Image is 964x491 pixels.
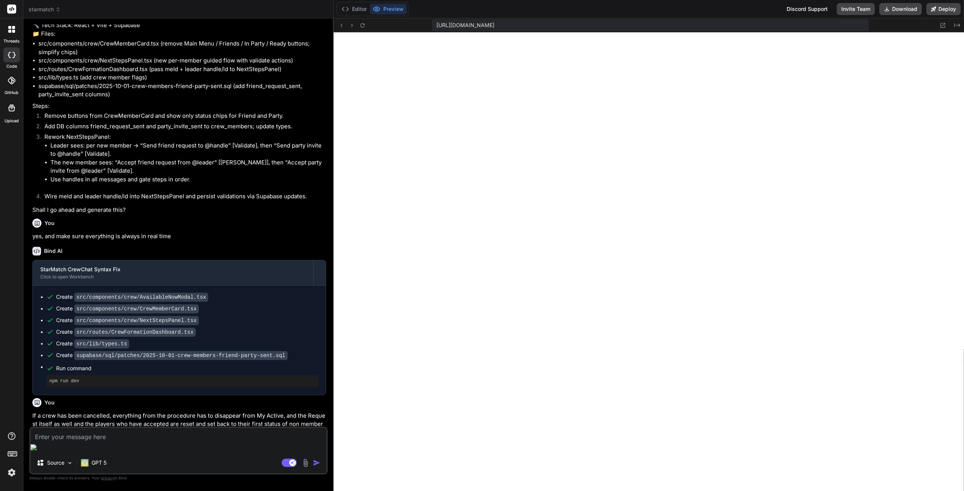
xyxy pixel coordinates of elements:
img: icon [313,459,320,467]
label: threads [3,38,20,44]
p: GPT 5 [92,459,107,467]
li: src/components/crew/NextStepsPanel.tsx (new per-member guided flow with validate actions) [38,56,326,65]
label: GitHub [5,90,18,96]
img: Pick Models [67,460,73,466]
div: StarMatch CrewChat Syntax Fix [40,266,306,273]
code: src/components/crew/NextStepsPanel.tsx [74,316,199,325]
button: Invite Team [837,3,875,15]
li: supabase/sql/patches/2025-10-01-crew-members-friend-party-sent.sql (add friend_request_sent, part... [38,82,326,99]
li: src/lib/types.ts (add crew member flags) [38,73,326,82]
img: attachment [301,459,310,467]
button: Editor [339,4,370,14]
span: privacy [101,476,114,480]
p: Shall I go ahead and generate this? [32,206,326,214]
p: yes, and make sure everything is always in real time [32,232,326,241]
button: Deploy [926,3,961,15]
h6: You [44,399,55,406]
img: editor-icon.png [31,444,38,450]
p: If a crew has been cancelled, everything from the procedure has to disappear from My Active, and ... [32,412,326,437]
p: Steps: [32,102,326,111]
p: 🔹 Project: StarMatch 🔧 Tech Stack: React + Vite + Supabase 📁 Files: [32,13,326,38]
span: Run command [56,365,318,372]
span: [URL][DOMAIN_NAME] [436,21,494,29]
li: The new member sees: “Accept friend request from @leader” [[PERSON_NAME]], then “Accept party inv... [50,158,326,175]
div: Create [56,305,199,313]
div: Create [56,351,288,359]
div: Create [56,316,199,324]
code: src/components/crew/CrewMemberCard.tsx [74,304,199,313]
img: settings [5,466,18,479]
code: src/components/crew/AvailableNowModal.tsx [74,293,208,302]
h6: Bind AI [44,247,63,255]
h6: You [44,219,55,227]
p: Always double-check its answers. Your in Bind [29,474,328,482]
code: supabase/sql/patches/2025-10-01-crew-members-friend-party-sent.sql [74,351,288,360]
li: Leader sees: per new member → “Send friend request to @handle” [Validate], then “Send party invit... [50,141,326,158]
label: code [6,63,17,70]
button: StarMatch CrewChat Syntax FixClick to open Workbench [33,260,313,285]
li: Wire meId and leader handle/id into NextStepsPanel and persist validations via Supabase updates. [38,192,326,203]
li: Add DB columns friend_request_sent and party_invite_sent to crew_members; update types. [38,122,326,133]
li: Remove buttons from CrewMemberCard and show only status chips for Friend and Party. [38,112,326,122]
button: Download [879,3,922,15]
div: Create [56,293,208,301]
pre: npm run dev [49,378,315,384]
div: Create [56,340,129,348]
label: Upload [5,118,19,124]
span: starmatch [29,6,61,13]
iframe: Preview [334,32,964,491]
li: src/components/crew/CrewMemberCard.tsx (remove Main Menu / Friends / In Party / Ready buttons; si... [38,40,326,56]
img: GPT 5 [81,459,88,467]
div: Discord Support [782,3,832,15]
div: Click to open Workbench [40,274,306,280]
li: Use handles in all messages and gate steps in order. [50,175,326,184]
li: src/routes/CrewFormationDashboard.tsx (pass meId + leader handle/id to NextStepsPanel) [38,65,326,74]
p: Source [47,459,64,467]
code: src/routes/CrewFormationDashboard.tsx [74,328,196,337]
button: Preview [370,4,407,14]
li: Rework NextStepsPanel: [38,133,326,192]
code: src/lib/types.ts [74,339,129,348]
div: Create [56,328,196,336]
